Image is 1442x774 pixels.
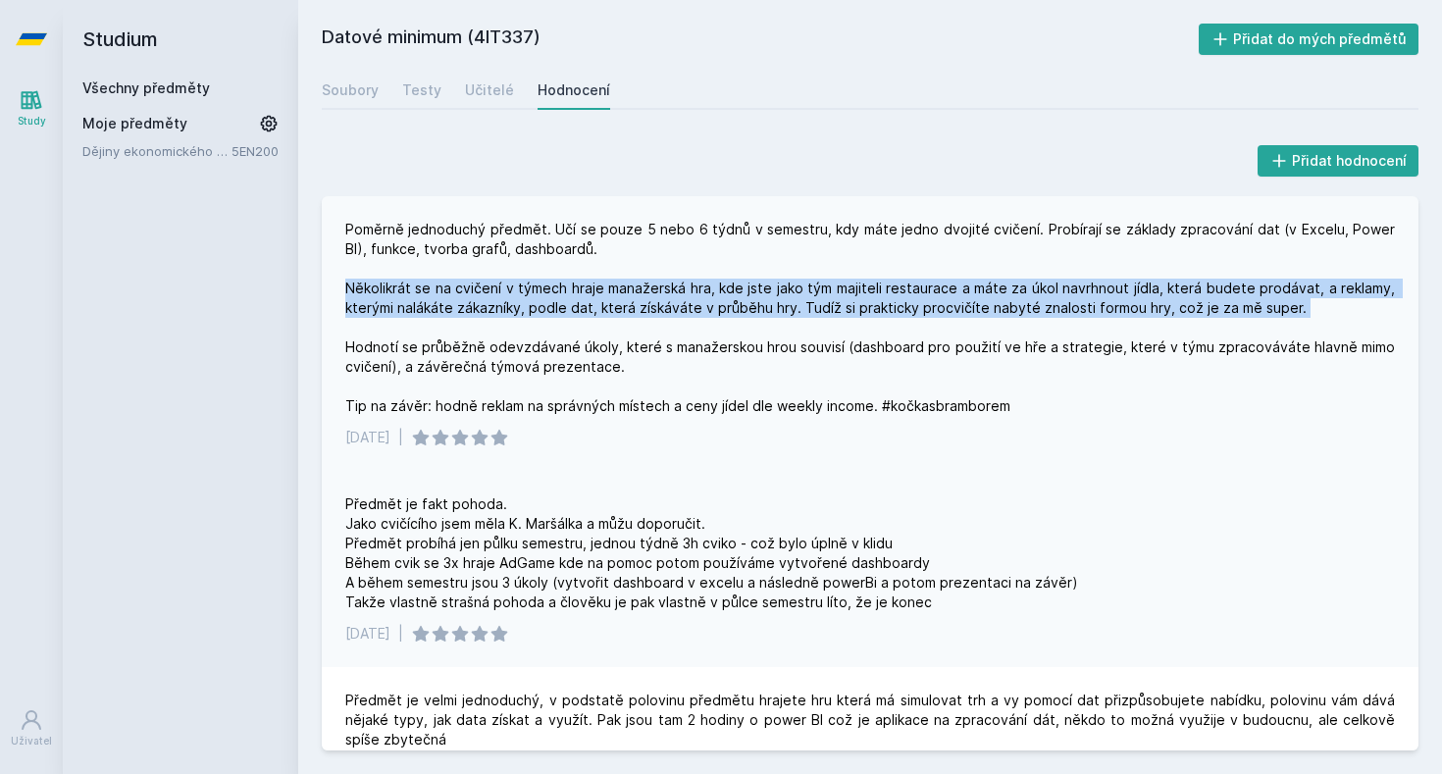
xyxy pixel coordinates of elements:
[82,114,187,133] span: Moje předměty
[11,734,52,748] div: Uživatel
[18,114,46,129] div: Study
[1199,24,1419,55] button: Přidat do mých předmětů
[465,80,514,100] div: Učitelé
[398,428,403,447] div: |
[232,143,279,159] a: 5EN200
[402,71,441,110] a: Testy
[82,79,210,96] a: Všechny předměty
[322,80,379,100] div: Soubory
[465,71,514,110] a: Učitelé
[322,71,379,110] a: Soubory
[4,78,59,138] a: Study
[322,24,1199,55] h2: Datové minimum (4IT337)
[82,141,232,161] a: Dějiny ekonomického myšlení
[538,71,610,110] a: Hodnocení
[345,624,390,644] div: [DATE]
[345,691,1395,749] div: Předmět je velmi jednoduchý, v podstatě polovinu předmětu hrajete hru která má simulovat trh a vy...
[402,80,441,100] div: Testy
[345,428,390,447] div: [DATE]
[538,80,610,100] div: Hodnocení
[345,494,1082,612] div: Předmět je fakt pohoda. Jako cvičícího jsem měla K. Maršálka a můžu doporučit. Předmět probíhá je...
[1258,145,1419,177] button: Přidat hodnocení
[398,624,403,644] div: |
[345,220,1395,416] div: Poměrně jednoduchý předmět. Učí se pouze 5 nebo 6 týdnů v semestru, kdy máte jedno dvojité cvičen...
[4,698,59,758] a: Uživatel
